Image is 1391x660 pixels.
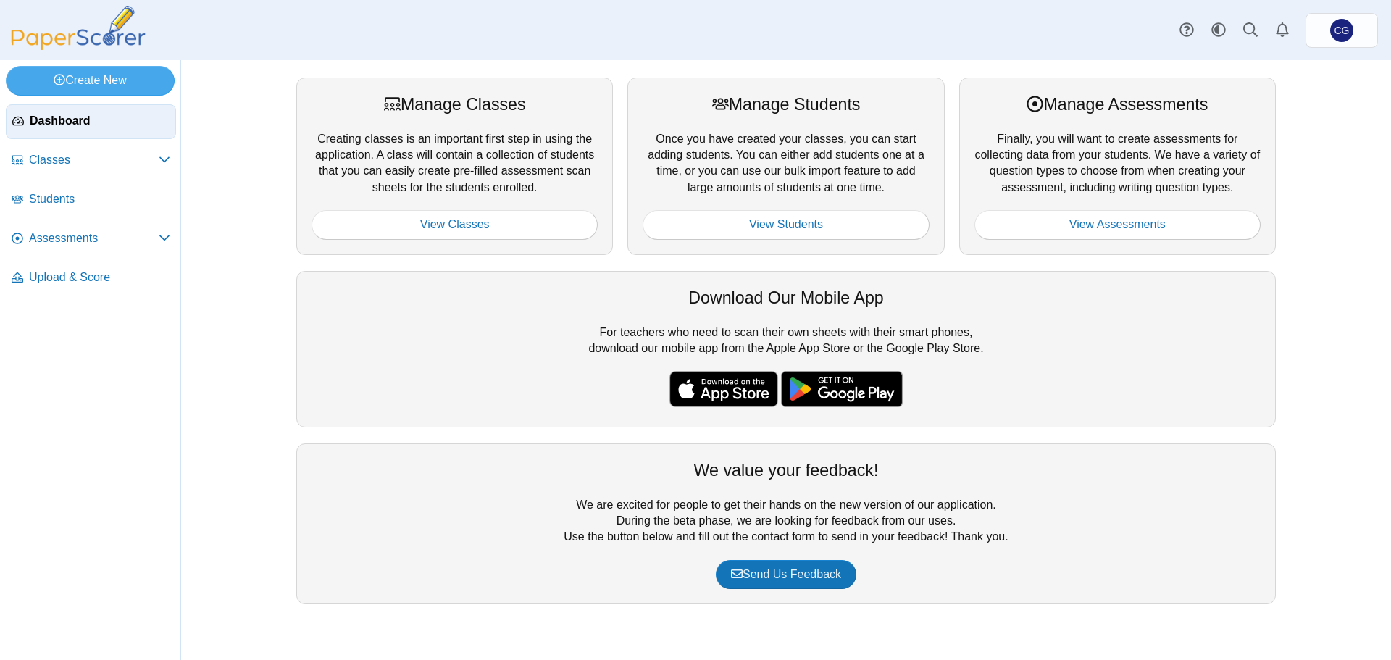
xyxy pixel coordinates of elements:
[29,230,159,246] span: Assessments
[731,568,841,580] span: Send Us Feedback
[312,286,1261,309] div: Download Our Mobile App
[6,6,151,50] img: PaperScorer
[312,210,598,239] a: View Classes
[6,183,176,217] a: Students
[312,459,1261,482] div: We value your feedback!
[1266,14,1298,46] a: Alerts
[6,66,175,95] a: Create New
[296,78,613,254] div: Creating classes is an important first step in using the application. A class will contain a coll...
[716,560,856,589] a: Send Us Feedback
[6,104,176,139] a: Dashboard
[643,93,929,116] div: Manage Students
[6,143,176,178] a: Classes
[781,371,903,407] img: google-play-badge.png
[29,191,170,207] span: Students
[6,222,176,256] a: Assessments
[312,93,598,116] div: Manage Classes
[296,443,1276,604] div: We are excited for people to get their hands on the new version of our application. During the be...
[669,371,778,407] img: apple-store-badge.svg
[1334,25,1350,35] span: Christopher Gutierrez
[296,271,1276,427] div: For teachers who need to scan their own sheets with their smart phones, download our mobile app f...
[1306,13,1378,48] a: Christopher Gutierrez
[974,210,1261,239] a: View Assessments
[29,152,159,168] span: Classes
[974,93,1261,116] div: Manage Assessments
[30,113,170,129] span: Dashboard
[1330,19,1353,42] span: Christopher Gutierrez
[627,78,944,254] div: Once you have created your classes, you can start adding students. You can either add students on...
[6,261,176,296] a: Upload & Score
[6,40,151,52] a: PaperScorer
[959,78,1276,254] div: Finally, you will want to create assessments for collecting data from your students. We have a va...
[29,270,170,285] span: Upload & Score
[643,210,929,239] a: View Students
